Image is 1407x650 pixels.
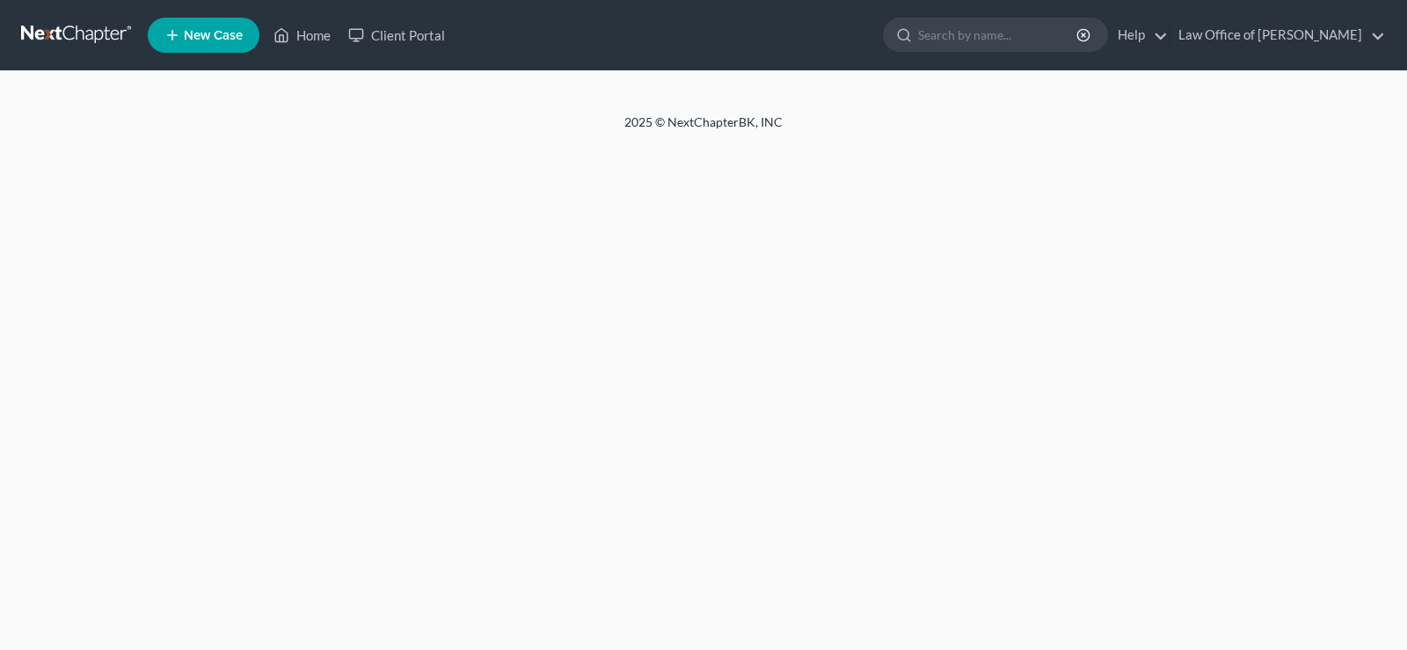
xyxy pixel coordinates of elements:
[918,18,1079,51] input: Search by name...
[339,19,454,51] a: Client Portal
[184,29,243,42] span: New Case
[202,113,1205,145] div: 2025 © NextChapterBK, INC
[1109,19,1168,51] a: Help
[265,19,339,51] a: Home
[1170,19,1385,51] a: Law Office of [PERSON_NAME]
